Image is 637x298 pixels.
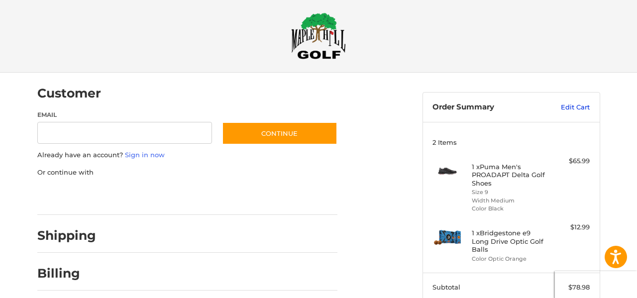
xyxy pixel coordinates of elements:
h4: 1 x Bridgestone e9 Long Drive Optic Golf Balls [472,229,548,253]
h3: 2 Items [432,138,590,146]
iframe: Google Customer Reviews [555,271,637,298]
iframe: PayPal-paypal [34,187,108,205]
h4: 1 x Puma Men's PROADAPT Delta Golf Shoes [472,163,548,187]
button: Continue [222,122,337,145]
h3: Order Summary [432,102,539,112]
iframe: PayPal-paylater [118,187,193,205]
iframe: PayPal-venmo [203,187,277,205]
h2: Customer [37,86,101,101]
p: Already have an account? [37,150,337,160]
a: Edit Cart [539,102,590,112]
div: $12.99 [550,222,590,232]
li: Color Black [472,204,548,213]
h2: Billing [37,266,96,281]
p: Or continue with [37,168,337,178]
li: Size 9 [472,188,548,197]
img: Maple Hill Golf [291,12,346,59]
li: Width Medium [472,197,548,205]
li: Color Optic Orange [472,255,548,263]
div: $65.99 [550,156,590,166]
a: Sign in now [125,151,165,159]
span: Subtotal [432,283,460,291]
h2: Shipping [37,228,96,243]
label: Email [37,110,212,119]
